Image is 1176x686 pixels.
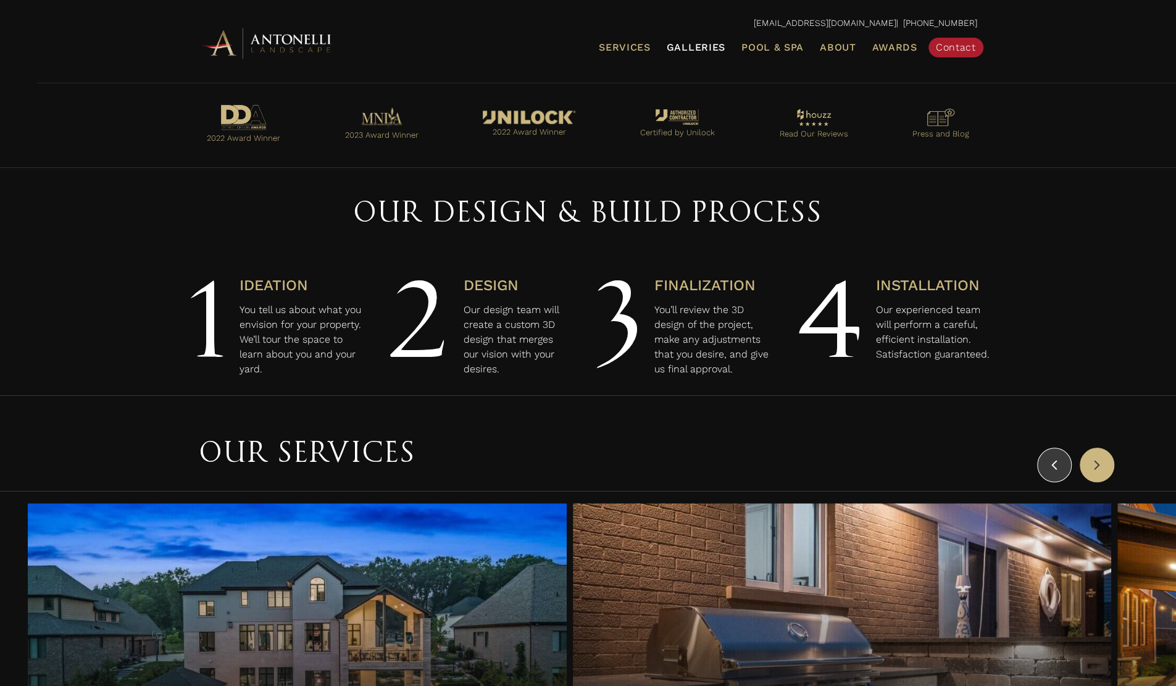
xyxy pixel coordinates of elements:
img: Antonelli Horizontal Logo [199,26,335,60]
p: You tell us about what you envision for your property. We’ll tour the space to learn about you an... [240,303,369,377]
span: Our Design & Build Process [354,195,823,228]
span: Pool & Spa [741,41,804,53]
p: Our experienced team will perform a careful, efficient installation. Satisfaction guaranteed. [876,303,990,362]
span: About [820,43,856,52]
span: Design [464,277,519,294]
span: 3 [593,257,645,383]
a: Galleries [662,40,730,56]
span: 4 [796,257,865,383]
a: Go to https://antonellilandscape.com/press-media/ [893,106,990,144]
a: Contact [928,38,983,57]
a: Go to https://antonellilandscape.com/pool-and-spa/executive-sweet/ [187,101,301,149]
p: You’ll review the 3D design of the project, make any adjustments that you desire, and give us fin... [654,303,774,377]
p: Our design team will create a custom 3D design that merges our vision with your desires. [464,303,571,377]
span: Awards [872,41,917,53]
p: | [PHONE_NUMBER] [199,15,977,31]
a: Pool & Spa [736,40,809,56]
a: Go to https://antonellilandscape.com/featured-projects/the-white-house/ [463,107,596,143]
span: Galleries [667,41,725,53]
a: About [815,40,861,56]
span: Installation [876,277,980,294]
span: Ideation [240,277,308,294]
span: 1 [187,257,230,383]
a: Go to https://antonellilandscape.com/unilock-authorized-contractor/ [620,106,735,144]
span: Contact [936,41,976,53]
span: 2 [390,257,448,383]
a: Awards [867,40,922,56]
a: Go to https://antonellilandscape.com/pool-and-spa/dont-stop-believing/ [325,104,438,146]
span: Services [599,43,651,52]
a: Go to https://www.houzz.com/professionals/landscape-architects-and-landscape-designers/antonelli-... [759,106,868,145]
a: Services [594,40,656,56]
a: [EMAIL_ADDRESS][DOMAIN_NAME] [754,18,896,28]
span: Finalization [654,277,756,294]
span: Our Services [199,435,416,469]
